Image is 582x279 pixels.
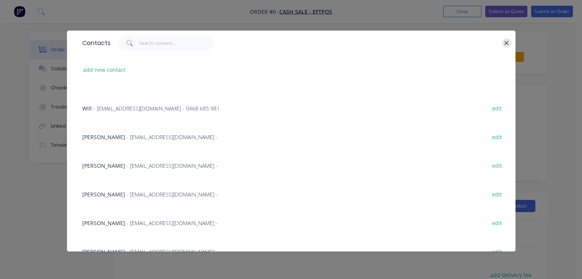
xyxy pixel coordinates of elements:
[488,246,506,256] button: edit
[82,191,125,198] span: [PERSON_NAME]
[488,103,506,113] button: edit
[79,65,130,75] button: add new contact
[139,36,214,51] input: Search contacts...
[488,131,506,142] button: edit
[488,217,506,228] button: edit
[93,105,220,112] span: - [EMAIL_ADDRESS][DOMAIN_NAME] - 0468 685 981
[488,189,506,199] button: edit
[127,219,218,227] span: - [EMAIL_ADDRESS][DOMAIN_NAME] -
[82,248,125,255] span: [PERSON_NAME]
[82,105,92,112] span: Will
[82,219,125,227] span: [PERSON_NAME]
[127,248,218,255] span: - [EMAIL_ADDRESS][DOMAIN_NAME] -
[127,133,218,141] span: - [EMAIL_ADDRESS][DOMAIN_NAME] -
[127,191,218,198] span: - [EMAIL_ADDRESS][DOMAIN_NAME] -
[82,133,125,141] span: [PERSON_NAME]
[488,160,506,170] button: edit
[82,162,125,169] span: [PERSON_NAME]
[78,31,111,55] div: Contacts
[127,162,218,169] span: - [EMAIL_ADDRESS][DOMAIN_NAME] -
